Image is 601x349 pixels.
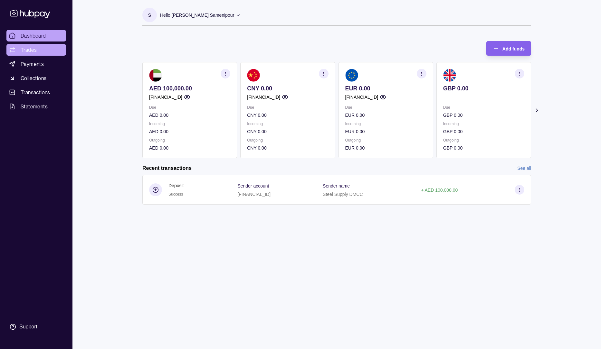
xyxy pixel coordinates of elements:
button: Add funds [486,41,531,56]
span: Payments [21,60,44,68]
p: AED 100,000.00 [149,85,230,92]
img: cn [247,69,260,82]
p: Incoming [149,120,230,127]
a: Transactions [6,87,66,98]
a: Trades [6,44,66,56]
p: Outgoing [247,137,328,144]
p: Sender name [323,183,350,188]
p: [FINANCIAL_ID] [345,94,378,101]
span: Collections [21,74,46,82]
p: S [148,12,151,19]
p: AED 0.00 [149,112,230,119]
p: Hello, [PERSON_NAME] Samenipour [160,12,234,19]
span: Trades [21,46,37,54]
p: + AED 100,000.00 [421,188,458,193]
p: [FINANCIAL_ID] [247,94,280,101]
span: Add funds [502,46,525,51]
p: [FINANCIAL_ID] [237,192,271,197]
span: Success [168,192,183,197]
span: Statements [21,103,48,110]
img: gb [443,69,456,82]
img: ae [149,69,162,82]
a: See all [517,165,531,172]
p: CNY 0.00 [247,112,328,119]
p: CNY 0.00 [247,144,328,152]
p: CNY 0.00 [247,85,328,92]
a: Dashboard [6,30,66,41]
p: AED 0.00 [149,128,230,135]
p: Incoming [345,120,426,127]
p: EUR 0.00 [345,112,426,119]
p: Outgoing [443,137,524,144]
p: Outgoing [149,137,230,144]
a: Payments [6,58,66,70]
p: Steel Supply DMCC [323,192,363,197]
a: Support [6,320,66,334]
p: EUR 0.00 [345,85,426,92]
p: EUR 0.00 [345,128,426,135]
p: Sender account [237,183,269,188]
img: eu [345,69,358,82]
p: Due [247,104,328,111]
p: Incoming [247,120,328,127]
p: Due [443,104,524,111]
p: CNY 0.00 [247,128,328,135]
p: GBP 0.00 [443,128,524,135]
p: GBP 0.00 [443,85,524,92]
p: Outgoing [345,137,426,144]
p: AED 0.00 [149,144,230,152]
div: Support [19,323,37,330]
p: GBP 0.00 [443,144,524,152]
h2: Recent transactions [142,165,192,172]
p: Deposit [168,182,184,189]
a: Statements [6,101,66,112]
p: Due [345,104,426,111]
p: EUR 0.00 [345,144,426,152]
p: GBP 0.00 [443,112,524,119]
p: [FINANCIAL_ID] [149,94,182,101]
p: Due [149,104,230,111]
p: Incoming [443,120,524,127]
a: Collections [6,72,66,84]
span: Transactions [21,88,50,96]
span: Dashboard [21,32,46,40]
